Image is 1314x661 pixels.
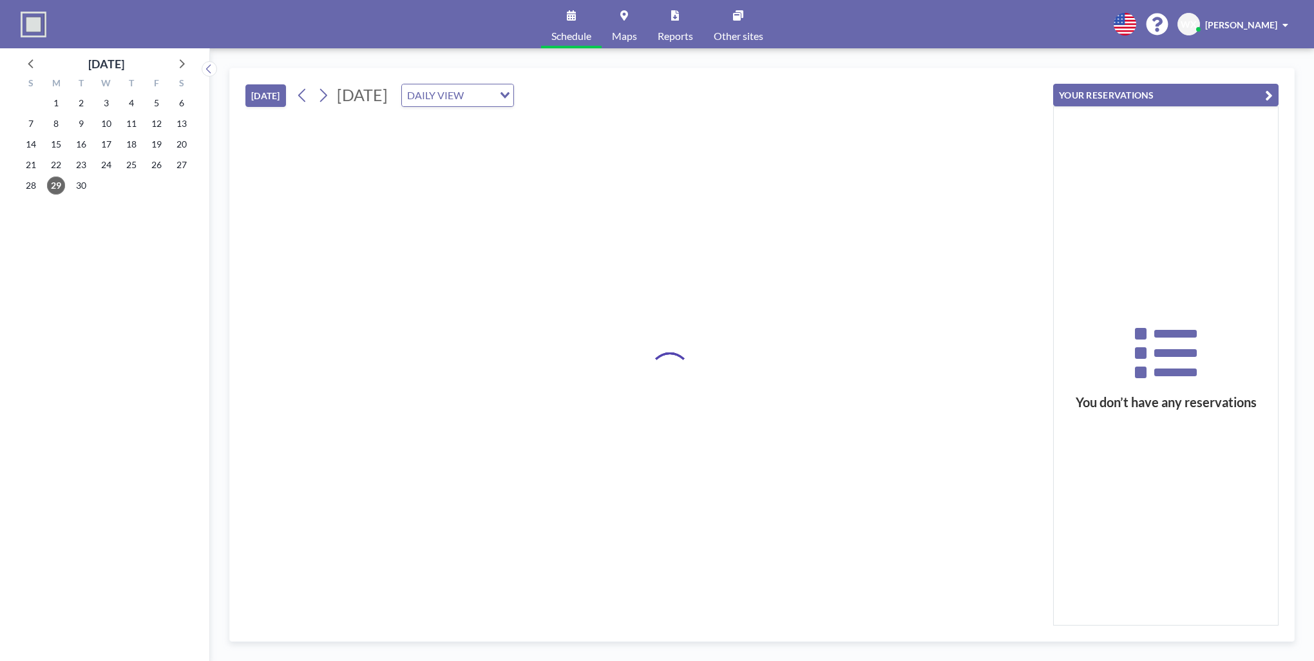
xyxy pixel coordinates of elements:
span: Thursday, September 11, 2025 [122,115,140,133]
span: Reports [658,31,693,41]
span: Saturday, September 13, 2025 [173,115,191,133]
span: Maps [612,31,637,41]
div: S [19,76,44,93]
span: Thursday, September 18, 2025 [122,135,140,153]
div: F [144,76,169,93]
span: Sunday, September 7, 2025 [22,115,40,133]
span: Monday, September 15, 2025 [47,135,65,153]
span: Friday, September 5, 2025 [148,94,166,112]
span: WX [1181,19,1197,30]
div: W [94,76,119,93]
span: Sunday, September 14, 2025 [22,135,40,153]
div: [DATE] [88,55,124,73]
span: Sunday, September 21, 2025 [22,156,40,174]
span: Saturday, September 20, 2025 [173,135,191,153]
span: Friday, September 19, 2025 [148,135,166,153]
span: Wednesday, September 24, 2025 [97,156,115,174]
span: Saturday, September 27, 2025 [173,156,191,174]
button: [DATE] [245,84,286,107]
span: Friday, September 26, 2025 [148,156,166,174]
span: Saturday, September 6, 2025 [173,94,191,112]
div: T [69,76,94,93]
span: Thursday, September 25, 2025 [122,156,140,174]
input: Search for option [468,87,492,104]
div: M [44,76,69,93]
span: Tuesday, September 9, 2025 [72,115,90,133]
span: Friday, September 12, 2025 [148,115,166,133]
div: Search for option [402,84,513,106]
div: T [119,76,144,93]
img: organization-logo [21,12,46,37]
span: Thursday, September 4, 2025 [122,94,140,112]
span: [PERSON_NAME] [1205,19,1277,30]
span: Tuesday, September 2, 2025 [72,94,90,112]
span: Monday, September 8, 2025 [47,115,65,133]
span: Wednesday, September 3, 2025 [97,94,115,112]
span: [DATE] [337,85,388,104]
span: Tuesday, September 16, 2025 [72,135,90,153]
span: Other sites [714,31,763,41]
button: YOUR RESERVATIONS [1053,84,1279,106]
span: Tuesday, September 23, 2025 [72,156,90,174]
span: Wednesday, September 17, 2025 [97,135,115,153]
span: Sunday, September 28, 2025 [22,177,40,195]
h3: You don’t have any reservations [1054,394,1278,410]
div: S [169,76,194,93]
span: Tuesday, September 30, 2025 [72,177,90,195]
span: Monday, September 22, 2025 [47,156,65,174]
span: Schedule [551,31,591,41]
span: Monday, September 1, 2025 [47,94,65,112]
span: Wednesday, September 10, 2025 [97,115,115,133]
span: Monday, September 29, 2025 [47,177,65,195]
span: DAILY VIEW [405,87,466,104]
